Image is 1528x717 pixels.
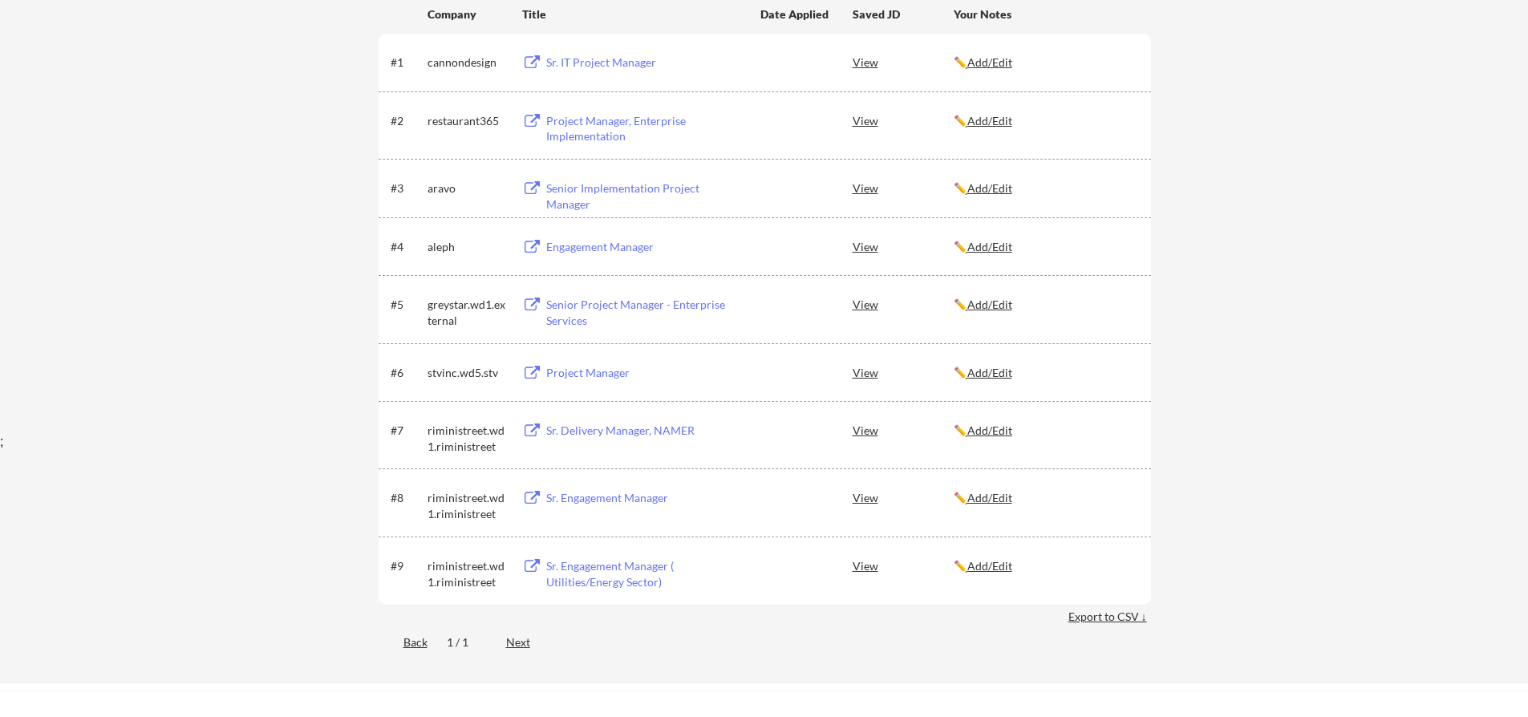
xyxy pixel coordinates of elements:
[954,180,1137,196] div: ✏️
[391,490,422,506] div: #8
[853,551,954,580] div: View
[391,297,422,313] div: #5
[967,559,1012,573] u: Add/Edit
[546,239,745,255] div: Engagement Manager
[954,365,1137,381] div: ✏️
[546,55,745,71] div: Sr. IT Project Manager
[428,113,508,129] div: restaurant365
[391,55,422,71] div: #1
[1068,609,1151,625] div: Export to CSV ↓
[546,558,745,589] div: Sr. Engagement Manager ( Utilities/Energy Sector)
[428,239,508,255] div: aleph
[853,232,954,261] div: View
[853,47,954,76] div: View
[853,358,954,387] div: View
[391,365,422,381] div: #6
[391,558,422,574] div: #9
[428,558,508,589] div: riministreet.wd1.riministreet
[954,55,1137,71] div: ✏️
[546,423,745,439] div: Sr. Delivery Manager, NAMER
[954,297,1137,313] div: ✏️
[447,634,487,650] div: 1 / 1
[428,297,508,328] div: greystar.wd1.external
[853,483,954,512] div: View
[853,415,954,444] div: View
[546,365,745,381] div: Project Manager
[428,55,508,71] div: cannondesign
[853,290,954,318] div: View
[546,490,745,506] div: Sr. Engagement Manager
[379,634,428,650] div: Back
[391,180,422,196] div: #3
[428,423,508,454] div: riministreet.wd1.riministreet
[391,239,422,255] div: #4
[428,490,508,521] div: riministreet.wd1.riministreet
[522,6,745,22] div: Title
[428,365,508,381] div: stvinc.wd5.stv
[967,366,1012,379] u: Add/Edit
[506,634,549,650] div: Next
[967,491,1012,504] u: Add/Edit
[391,423,422,439] div: #7
[853,106,954,135] div: View
[954,239,1137,255] div: ✏️
[760,6,831,22] div: Date Applied
[391,113,422,129] div: #2
[428,6,508,22] div: Company
[954,558,1137,574] div: ✏️
[967,181,1012,195] u: Add/Edit
[954,490,1137,506] div: ✏️
[546,297,745,328] div: Senior Project Manager - Enterprise Services
[967,423,1012,437] u: Add/Edit
[967,298,1012,311] u: Add/Edit
[546,113,745,144] div: Project Manager, Enterprise Implementation
[954,113,1137,129] div: ✏️
[967,55,1012,69] u: Add/Edit
[967,114,1012,128] u: Add/Edit
[428,180,508,196] div: aravo
[954,6,1137,22] div: Your Notes
[853,173,954,202] div: View
[967,240,1012,253] u: Add/Edit
[546,180,745,212] div: Senior Implementation Project Manager
[954,423,1137,439] div: ✏️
